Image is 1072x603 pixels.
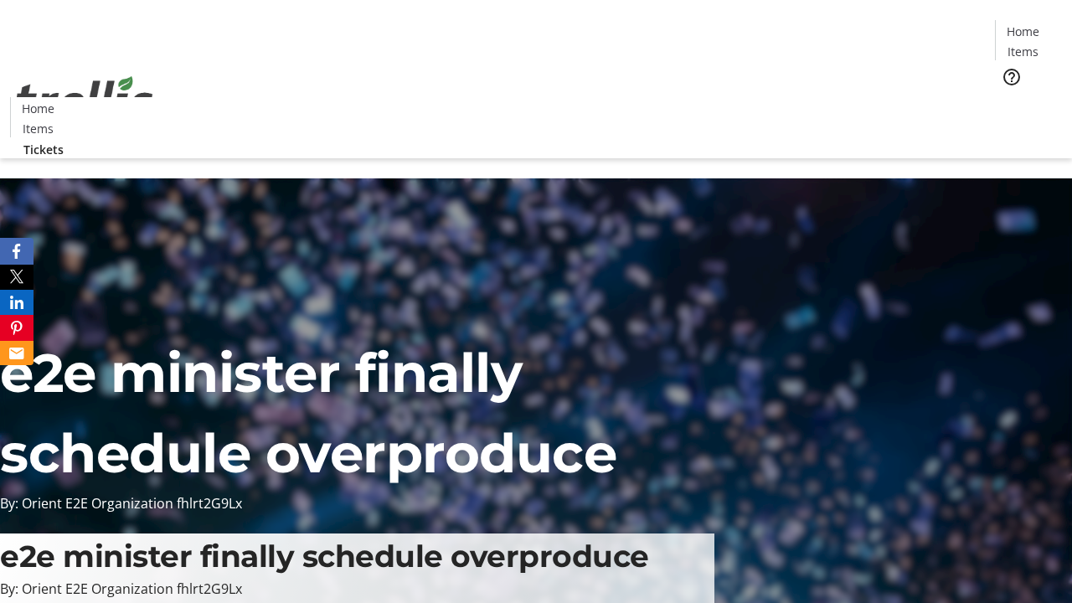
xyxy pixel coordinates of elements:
[996,23,1049,40] a: Home
[995,97,1062,115] a: Tickets
[23,141,64,158] span: Tickets
[11,120,64,137] a: Items
[1007,23,1039,40] span: Home
[10,141,77,158] a: Tickets
[11,100,64,117] a: Home
[22,100,54,117] span: Home
[995,60,1028,94] button: Help
[1008,43,1038,60] span: Items
[996,43,1049,60] a: Items
[23,120,54,137] span: Items
[10,58,159,142] img: Orient E2E Organization fhlrt2G9Lx's Logo
[1008,97,1049,115] span: Tickets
